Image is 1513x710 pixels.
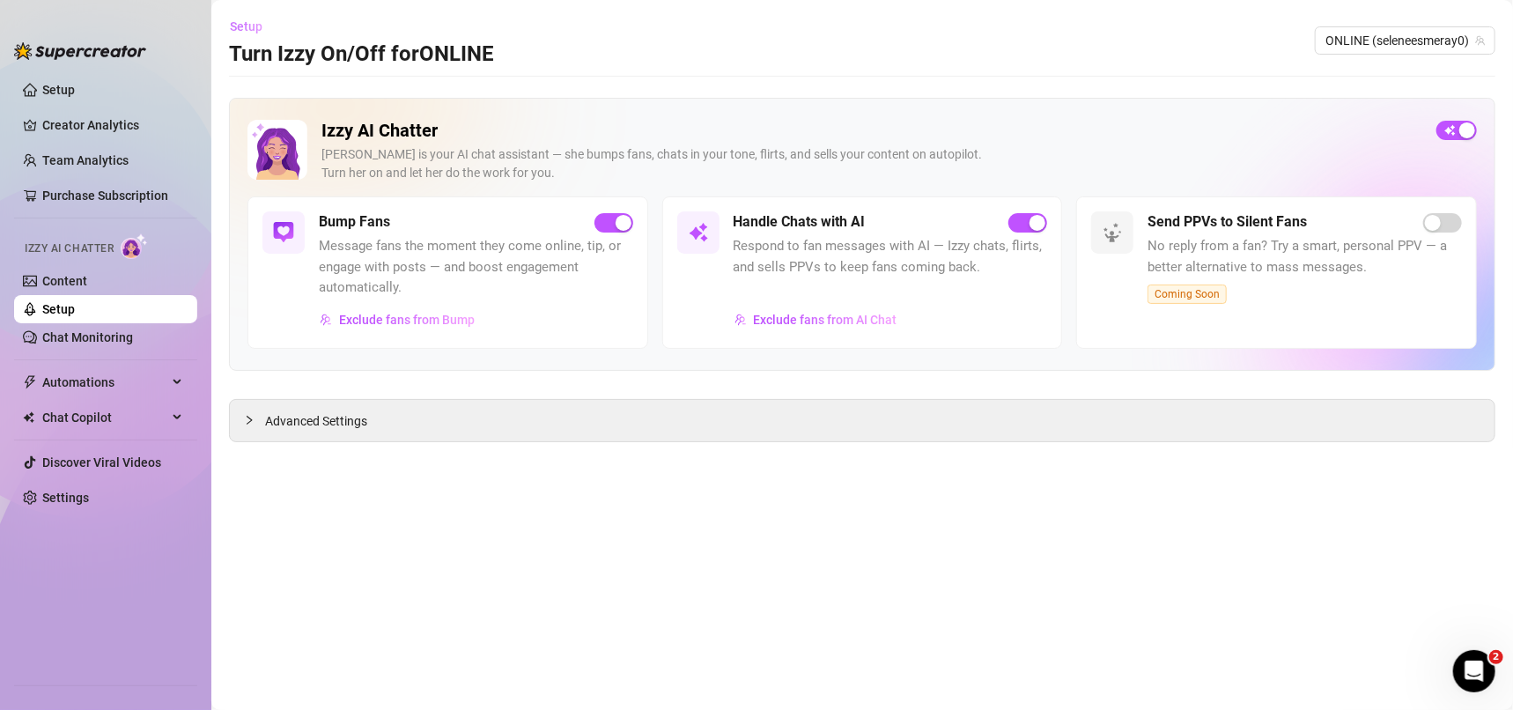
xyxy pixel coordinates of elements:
[1148,236,1462,277] span: No reply from a fan? Try a smart, personal PPV — a better alternative to mass messages.
[321,145,1422,182] div: [PERSON_NAME] is your AI chat assistant — she bumps fans, chats in your tone, flirts, and sells y...
[23,411,34,424] img: Chat Copilot
[734,236,1048,277] span: Respond to fan messages with AI — Izzy chats, flirts, and sells PPVs to keep fans coming back.
[42,153,129,167] a: Team Analytics
[734,314,747,326] img: svg%3e
[244,415,255,425] span: collapsed
[42,368,167,396] span: Automations
[25,240,114,257] span: Izzy AI Chatter
[121,233,148,259] img: AI Chatter
[42,181,183,210] a: Purchase Subscription
[265,411,367,431] span: Advanced Settings
[42,274,87,288] a: Content
[42,491,89,505] a: Settings
[1325,27,1485,54] span: ONLINE (seleneesmeray0)
[321,120,1422,142] h2: Izzy AI Chatter
[319,236,633,299] span: Message fans the moment they come online, tip, or engage with posts — and boost engagement automa...
[1475,35,1486,46] span: team
[339,313,475,327] span: Exclude fans from Bump
[320,314,332,326] img: svg%3e
[319,211,390,233] h5: Bump Fans
[1453,650,1495,692] iframe: Intercom live chat
[42,111,183,139] a: Creator Analytics
[273,222,294,243] img: svg%3e
[734,211,866,233] h5: Handle Chats with AI
[1489,650,1503,664] span: 2
[229,12,277,41] button: Setup
[754,313,897,327] span: Exclude fans from AI Chat
[14,42,146,60] img: logo-BBDzfeDw.svg
[1148,285,1227,304] span: Coming Soon
[42,83,75,97] a: Setup
[23,375,37,389] span: thunderbolt
[319,306,476,334] button: Exclude fans from Bump
[688,222,709,243] img: svg%3e
[42,330,133,344] a: Chat Monitoring
[734,306,898,334] button: Exclude fans from AI Chat
[230,19,262,33] span: Setup
[1148,211,1307,233] h5: Send PPVs to Silent Fans
[42,455,161,470] a: Discover Viral Videos
[1102,222,1123,243] img: svg%3e
[42,302,75,316] a: Setup
[247,120,307,180] img: Izzy AI Chatter
[42,403,167,432] span: Chat Copilot
[229,41,494,69] h3: Turn Izzy On/Off for ONLINE
[244,410,265,430] div: collapsed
